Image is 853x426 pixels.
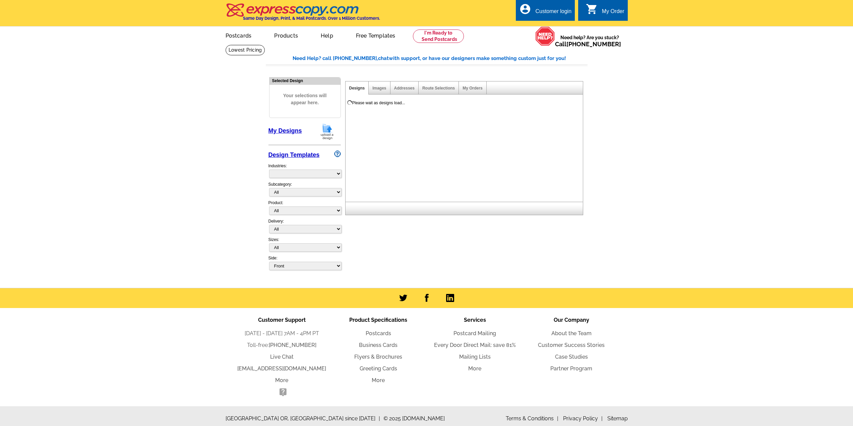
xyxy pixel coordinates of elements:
span: chat [378,55,389,61]
a: Images [372,86,386,90]
a: Postcard Mailing [453,330,496,337]
a: More [372,377,385,383]
a: Sitemap [607,415,628,422]
span: Need help? Are you stuck? [555,34,624,48]
a: Customer Success Stories [538,342,605,348]
a: More [275,377,288,383]
a: Same Day Design, Print, & Mail Postcards. Over 1 Million Customers. [226,8,380,21]
a: Flyers & Brochures [354,354,402,360]
a: My Designs [268,127,302,134]
a: Help [310,27,344,43]
a: Products [263,27,309,43]
a: About the Team [551,330,592,337]
a: Every Door Direct Mail: save 81% [434,342,516,348]
a: Free Templates [345,27,406,43]
div: Need Help? call [PHONE_NUMBER], with support, or have our designers make something custom just fo... [293,55,588,62]
a: [EMAIL_ADDRESS][DOMAIN_NAME] [237,365,326,372]
div: Subcategory: [268,181,341,200]
a: Partner Program [550,365,592,372]
div: Selected Design [269,77,341,84]
span: Product Specifications [349,317,407,323]
a: Greeting Cards [360,365,397,372]
span: [GEOGRAPHIC_DATA] OR, [GEOGRAPHIC_DATA] since [DATE] [226,415,380,423]
div: Customer login [535,8,571,18]
a: More [468,365,481,372]
img: upload-design [318,123,336,140]
li: Toll-free: [234,341,330,349]
a: [PHONE_NUMBER] [566,41,621,48]
span: Customer Support [258,317,306,323]
a: Design Templates [268,151,320,158]
a: account_circle Customer login [519,7,571,16]
span: Our Company [554,317,589,323]
div: Please wait as designs load... [352,100,405,106]
span: Call [555,41,621,48]
li: [DATE] - [DATE] 7AM - 4PM PT [234,329,330,338]
img: loading... [347,100,352,105]
div: Delivery: [268,218,341,237]
span: Services [464,317,486,323]
h4: Same Day Design, Print, & Mail Postcards. Over 1 Million Customers. [243,16,380,21]
span: © 2025 [DOMAIN_NAME] [383,415,445,423]
a: shopping_cart My Order [586,7,624,16]
img: design-wizard-help-icon.png [334,150,341,157]
a: Mailing Lists [459,354,491,360]
span: Your selections will appear here. [275,85,336,113]
div: Sizes: [268,237,341,255]
div: Industries: [268,160,341,181]
a: My Orders [463,86,482,90]
a: Designs [349,86,365,90]
a: Terms & Conditions [506,415,558,422]
a: Live Chat [270,354,294,360]
a: [PHONE_NUMBER] [269,342,316,348]
a: Postcards [215,27,262,43]
img: help [535,26,555,46]
div: Product: [268,200,341,218]
a: Addresses [394,86,415,90]
i: account_circle [519,3,531,15]
a: Route Selections [422,86,455,90]
div: My Order [602,8,624,18]
a: Case Studies [555,354,588,360]
a: Business Cards [359,342,398,348]
a: Postcards [366,330,391,337]
i: shopping_cart [586,3,598,15]
a: Privacy Policy [563,415,603,422]
div: Side: [268,255,341,271]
